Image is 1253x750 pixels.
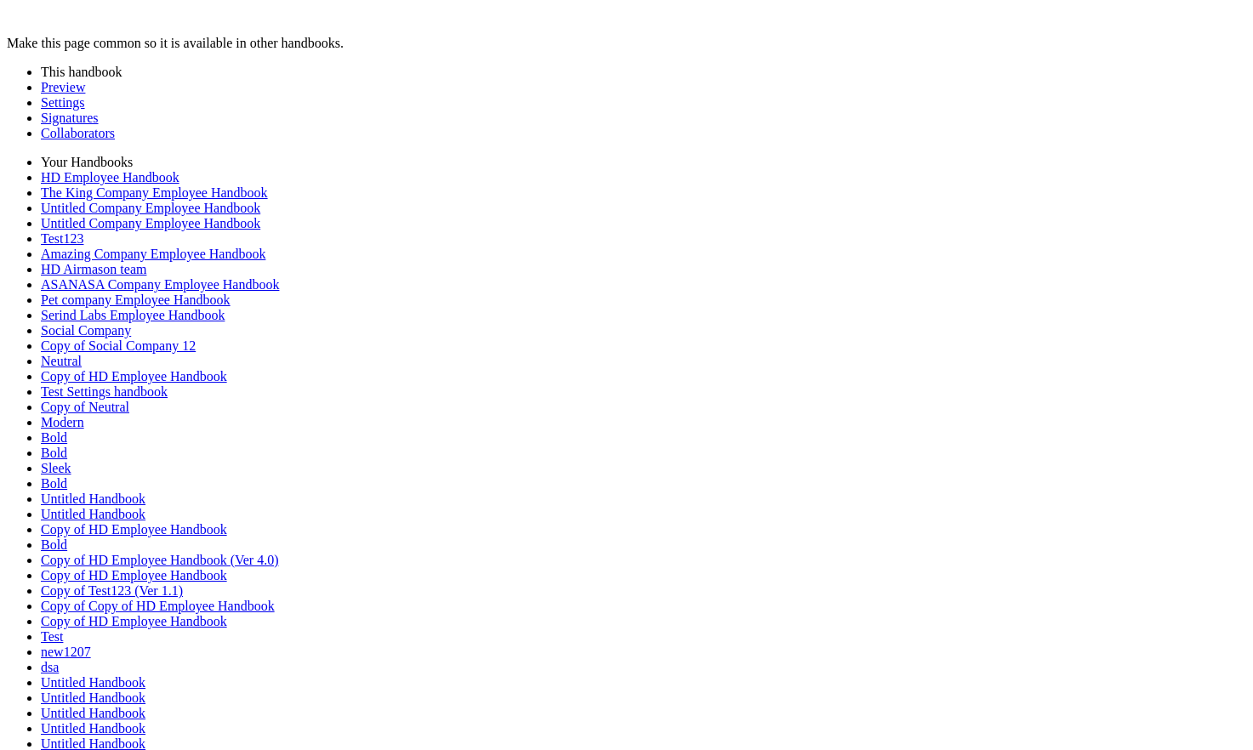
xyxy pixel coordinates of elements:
[41,568,227,582] a: Copy of HD Employee Handbook
[41,537,67,552] a: Bold
[41,247,265,261] a: Amazing Company Employee Handbook
[41,323,131,338] a: Social Company
[41,369,227,384] a: Copy of HD Employee Handbook
[41,308,225,322] a: Serind Labs Employee Handbook
[41,155,1246,170] li: Your Handbooks
[41,476,67,491] a: Bold
[41,553,279,567] a: Copy of HD Employee Handbook (Ver 4.0)
[41,721,145,736] a: Untitled Handbook
[41,80,85,94] a: Preview
[41,660,59,674] a: dsa
[41,430,67,445] a: Bold
[41,522,227,537] a: Copy of HD Employee Handbook
[41,338,196,353] a: Copy of Social Company 12
[41,614,227,628] a: Copy of HD Employee Handbook
[41,491,145,506] a: Untitled Handbook
[41,384,168,399] a: Test Settings handbook
[41,415,84,429] a: Modern
[41,446,67,460] a: Bold
[41,599,275,613] a: Copy of Copy of HD Employee Handbook
[41,645,91,659] a: new1207
[41,185,268,200] a: The King Company Employee Handbook
[41,231,83,246] a: Test123
[41,354,82,368] a: Neutral
[41,126,115,140] a: Collaborators
[41,65,1246,80] li: This handbook
[41,277,279,292] a: ASANASA Company Employee Handbook
[41,170,179,185] a: HD Employee Handbook
[41,216,260,230] a: Untitled Company Employee Handbook
[41,690,145,705] a: Untitled Handbook
[41,583,183,598] a: Copy of Test123 (Ver 1.1)
[41,629,63,644] a: Test
[41,95,85,110] a: Settings
[41,461,71,475] a: Sleek
[41,201,260,215] a: Untitled Company Employee Handbook
[41,507,145,521] a: Untitled Handbook
[41,111,99,125] a: Signatures
[41,293,231,307] a: Pet company Employee Handbook
[41,675,145,690] a: Untitled Handbook
[41,262,146,276] a: HD Airmason team
[41,706,145,720] a: Untitled Handbook
[7,36,1246,51] div: Make this page common so it is available in other handbooks.
[41,400,129,414] a: Copy of Neutral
